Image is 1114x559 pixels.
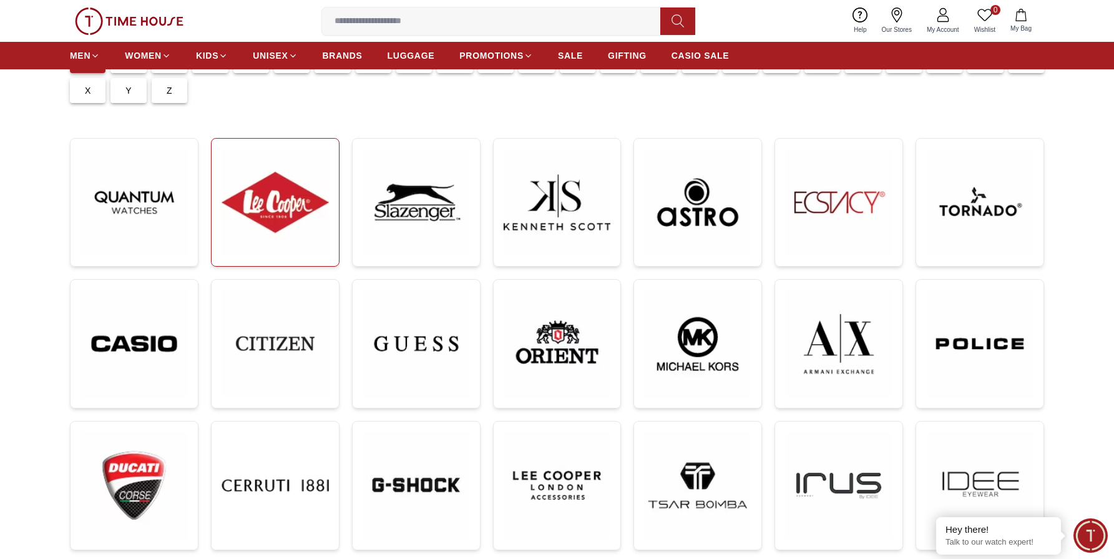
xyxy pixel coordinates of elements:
p: Y [125,84,132,97]
span: Our Stores [877,25,917,34]
img: ... [504,149,611,256]
img: ... [81,149,188,256]
img: ... [785,432,892,539]
span: WOMEN [125,49,162,62]
span: 0 [990,5,1000,15]
img: ... [785,149,892,256]
span: PROMOTIONS [459,49,524,62]
a: LUGGAGE [388,44,435,67]
div: Chat Widget [1073,518,1108,553]
a: SALE [558,44,583,67]
a: CASIO SALE [672,44,730,67]
img: ... [363,290,470,398]
span: Wishlist [969,25,1000,34]
p: Talk to our watch expert! [945,537,1052,548]
p: Z [167,84,172,97]
span: CASIO SALE [672,49,730,62]
a: PROMOTIONS [459,44,533,67]
span: SALE [558,49,583,62]
a: UNISEX [253,44,297,67]
img: ... [222,432,329,539]
img: ... [926,149,1033,256]
a: 0Wishlist [967,5,1003,37]
a: MEN [70,44,100,67]
div: Hey there! [945,523,1052,536]
img: ... [504,290,611,398]
img: ... [644,290,751,398]
span: Help [849,25,872,34]
a: Our Stores [874,5,919,37]
img: ... [644,149,751,256]
span: My Bag [1005,24,1037,33]
img: ... [363,432,470,539]
a: Help [846,5,874,37]
img: ... [81,290,188,398]
img: ... [926,290,1033,398]
button: My Bag [1003,6,1039,36]
img: ... [222,290,329,397]
img: ... [504,432,611,539]
img: ... [75,7,183,35]
span: LUGGAGE [388,49,435,62]
img: ... [81,432,188,540]
span: GIFTING [608,49,647,62]
p: X [85,84,91,97]
img: ... [644,432,751,539]
span: KIDS [196,49,218,62]
img: ... [785,290,892,398]
a: GIFTING [608,44,647,67]
span: UNISEX [253,49,288,62]
img: ... [222,149,329,256]
span: BRANDS [323,49,363,62]
img: ... [363,149,470,256]
a: KIDS [196,44,228,67]
a: BRANDS [323,44,363,67]
a: WOMEN [125,44,171,67]
img: ... [926,432,1033,539]
span: MEN [70,49,90,62]
span: My Account [922,25,964,34]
